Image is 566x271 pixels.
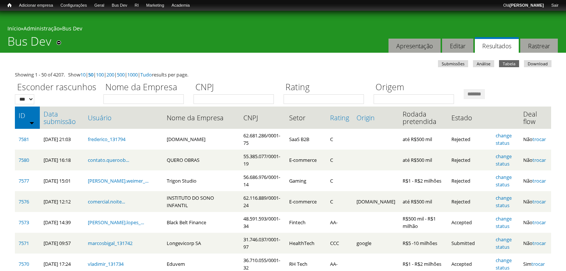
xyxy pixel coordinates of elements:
td: Não [519,170,551,191]
td: [DATE] 15:01 [40,170,84,191]
td: E-commerce [285,150,326,170]
td: [DOMAIN_NAME] [163,129,240,150]
a: trocar [533,157,546,163]
td: SaaS B2B [285,129,326,150]
th: Estado [448,107,492,129]
td: Não [519,150,551,170]
td: HealthTech [285,233,326,254]
td: Longevicorp SA [163,233,240,254]
a: Editar [442,39,473,53]
td: Fintech [285,212,326,233]
td: R$1 - R$2 milhões [399,170,447,191]
td: até R$500 mil [399,150,447,170]
a: Marketing [143,2,168,9]
a: 500 [117,71,125,78]
th: CNPJ [240,107,285,129]
td: Rejected [448,129,492,150]
a: Início [7,25,21,32]
a: Início [4,2,15,9]
td: Black Belt Finance [163,212,240,233]
a: contato.queroob... [88,157,129,163]
td: [DATE] 12:12 [40,191,84,212]
td: Não [519,191,551,212]
div: » » [7,25,559,34]
th: Nome da Empresa [163,107,240,129]
td: R$500 mil - R$1 milhão [399,212,447,233]
a: change status [496,174,512,188]
a: [PERSON_NAME].lopes_... [88,219,144,226]
td: CCC [326,233,353,254]
a: 7573 [19,219,29,226]
td: C [326,191,353,212]
td: AA- [326,212,353,233]
td: Não [519,212,551,233]
td: C [326,150,353,170]
strong: [PERSON_NAME] [509,3,544,7]
a: change status [496,236,512,250]
a: marcosbigal_131742 [88,240,132,246]
a: 7576 [19,198,29,205]
th: Deal flow [519,107,551,129]
th: Setor [285,107,326,129]
img: ordem crescente [29,120,34,125]
a: Tudo [140,71,152,78]
td: 62.116.889/0001-24 [240,191,285,212]
td: C [326,170,353,191]
a: change status [496,257,512,271]
a: Análise [473,60,494,67]
a: Origin [356,114,395,121]
td: C [326,129,353,150]
td: 62.681.286/0001-75 [240,129,285,150]
a: vladimir_131734 [88,261,124,267]
a: change status [496,215,512,229]
a: Geral [90,2,108,9]
td: Submitted [448,233,492,254]
td: Não [519,233,551,254]
td: até R$500 mil [399,191,447,212]
td: 48.591.593/0001-34 [240,212,285,233]
td: E-commerce [285,191,326,212]
a: Apresentação [388,39,441,53]
a: trocar [533,177,546,184]
td: R$5 -10 milhões [399,233,447,254]
a: Submissões [438,60,468,67]
div: Showing 1 - 50 of 4207. Show | | | | | | results per page. [15,71,551,78]
a: 7577 [19,177,29,184]
td: INSTITUTO DO SONO INFANTIL [163,191,240,212]
a: Tabela [499,60,519,67]
td: Gaming [285,170,326,191]
span: Início [7,3,12,8]
a: Download [524,60,551,67]
a: trocar [533,136,546,143]
a: Bus Dev [62,25,82,32]
a: Resultados [475,37,519,53]
td: QUERO OBRAS [163,150,240,170]
td: [DATE] 09:57 [40,233,84,254]
a: 7581 [19,136,29,143]
td: 55.385.077/0001-19 [240,150,285,170]
a: Configurações [57,2,91,9]
a: 7580 [19,157,29,163]
td: Não [519,129,551,150]
td: 31.746.037/0001-97 [240,233,285,254]
td: até R$500 mil [399,129,447,150]
a: Rating [330,114,349,121]
a: 1000 [127,71,138,78]
a: trocar [533,240,546,246]
td: 56.686.976/0001-14 [240,170,285,191]
a: 10 [80,71,86,78]
h1: Bus Dev [7,34,51,53]
td: [DATE] 14:39 [40,212,84,233]
label: Rating [284,81,369,94]
a: frederico_131794 [88,136,125,143]
a: Sair [547,2,562,9]
a: change status [496,153,512,167]
a: 7571 [19,240,29,246]
a: 7570 [19,261,29,267]
a: Data submissão [44,110,80,125]
a: Olá[PERSON_NAME] [499,2,547,9]
label: CNPJ [194,81,279,94]
a: Administração [23,25,60,32]
a: Adicionar empresa [15,2,57,9]
a: Academia [168,2,194,9]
